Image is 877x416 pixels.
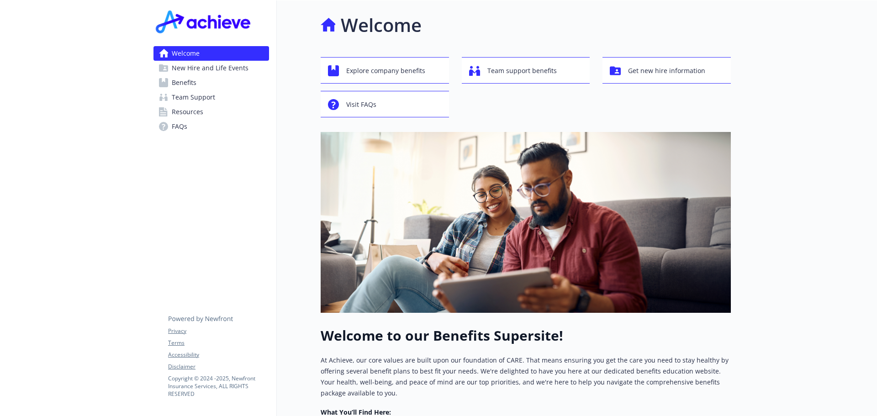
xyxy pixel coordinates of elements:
h1: Welcome [341,11,422,39]
h1: Welcome to our Benefits Supersite! [321,327,731,344]
span: Team support benefits [487,62,557,79]
button: Get new hire information [602,57,731,84]
button: Visit FAQs [321,91,449,117]
span: New Hire and Life Events [172,61,248,75]
span: Welcome [172,46,200,61]
span: Get new hire information [628,62,705,79]
button: Explore company benefits [321,57,449,84]
span: FAQs [172,119,187,134]
span: Benefits [172,75,196,90]
span: Visit FAQs [346,96,376,113]
a: Privacy [168,327,269,335]
a: Accessibility [168,351,269,359]
span: Team Support [172,90,215,105]
p: Copyright © 2024 - 2025 , Newfront Insurance Services, ALL RIGHTS RESERVED [168,374,269,398]
a: New Hire and Life Events [153,61,269,75]
a: Disclaimer [168,363,269,371]
button: Team support benefits [462,57,590,84]
a: Terms [168,339,269,347]
a: Benefits [153,75,269,90]
span: Explore company benefits [346,62,425,79]
a: FAQs [153,119,269,134]
a: Team Support [153,90,269,105]
a: Welcome [153,46,269,61]
a: Resources [153,105,269,119]
span: Resources [172,105,203,119]
img: overview page banner [321,132,731,313]
p: At Achieve, our core values are built upon our foundation of CARE. That means ensuring you get th... [321,355,731,399]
